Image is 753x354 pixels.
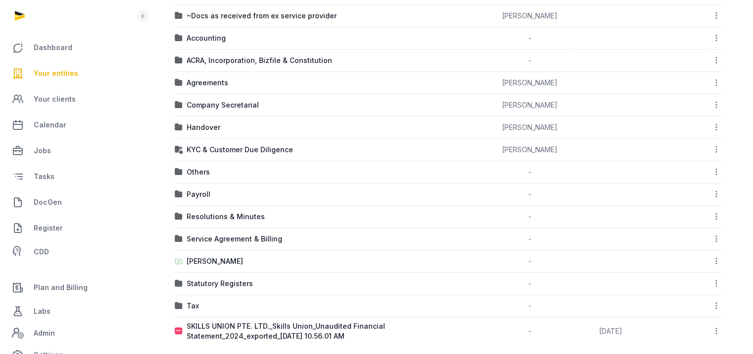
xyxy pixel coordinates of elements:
span: [DATE] [599,327,622,335]
img: folder.svg [175,12,183,20]
div: Service Agreement & Billing [187,234,282,244]
img: folder-upload.svg [175,257,183,265]
td: [PERSON_NAME] [490,72,570,94]
td: - [490,206,570,228]
div: Statutory Registers [187,279,253,289]
td: - [490,317,570,346]
img: folder-locked-icon.svg [175,146,183,154]
a: Your clients [8,87,134,111]
img: folder.svg [175,168,183,176]
td: - [490,295,570,317]
img: folder.svg [175,79,183,87]
img: folder.svg [175,101,183,109]
a: Calendar [8,113,134,137]
div: Resolutions & Minutes [187,212,265,222]
div: Payroll [187,189,210,199]
img: folder.svg [175,302,183,310]
td: - [490,273,570,295]
span: Jobs [34,145,51,157]
td: [PERSON_NAME] [490,94,570,117]
td: - [490,27,570,50]
span: CDD [34,246,49,258]
a: Labs [8,299,134,323]
span: Your clients [34,93,76,105]
span: Calendar [34,119,66,131]
img: pdf.svg [175,327,183,335]
div: ACRA, Incorporation, Bizfile & Constitution [187,56,332,65]
div: Others [187,167,210,177]
a: Dashboard [8,36,134,59]
td: - [490,161,570,183]
a: Register [8,216,134,240]
div: SKILLS UNION PTE. LTD._Skills Union_Unaudited Financial Statement_2024_exported_[DATE] 10.56.01 AM [187,321,448,341]
a: Admin [8,323,134,343]
a: Jobs [8,139,134,163]
div: Handover [187,122,220,132]
span: Tasks [34,171,54,182]
img: folder.svg [175,123,183,131]
span: DocGen [34,196,62,208]
div: [PERSON_NAME] [187,256,243,266]
td: [PERSON_NAME] [490,117,570,139]
td: [PERSON_NAME] [490,139,570,161]
td: [PERSON_NAME] [490,5,570,27]
a: CDD [8,242,134,262]
span: Plan and Billing [34,282,88,294]
img: folder.svg [175,213,183,221]
span: Labs [34,305,50,317]
a: DocGen [8,190,134,214]
span: Your entities [34,67,78,79]
div: Agreements [187,78,228,88]
img: folder.svg [175,235,183,243]
span: Dashboard [34,42,72,54]
td: - [490,250,570,273]
div: Company Secretarial [187,100,259,110]
span: Register [34,222,63,234]
a: Your entities [8,61,134,85]
a: Plan and Billing [8,276,134,299]
td: - [490,50,570,72]
img: folder.svg [175,57,183,64]
div: KYC & Customer Due Diligence [187,145,293,155]
div: Accounting [187,33,226,43]
span: Admin [34,327,55,339]
a: Tasks [8,165,134,188]
img: folder.svg [175,190,183,198]
div: ~Docs as received from ex service provider [187,11,337,21]
img: folder.svg [175,34,183,42]
img: folder.svg [175,280,183,288]
td: - [490,228,570,250]
td: - [490,183,570,206]
div: Tax [187,301,199,311]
